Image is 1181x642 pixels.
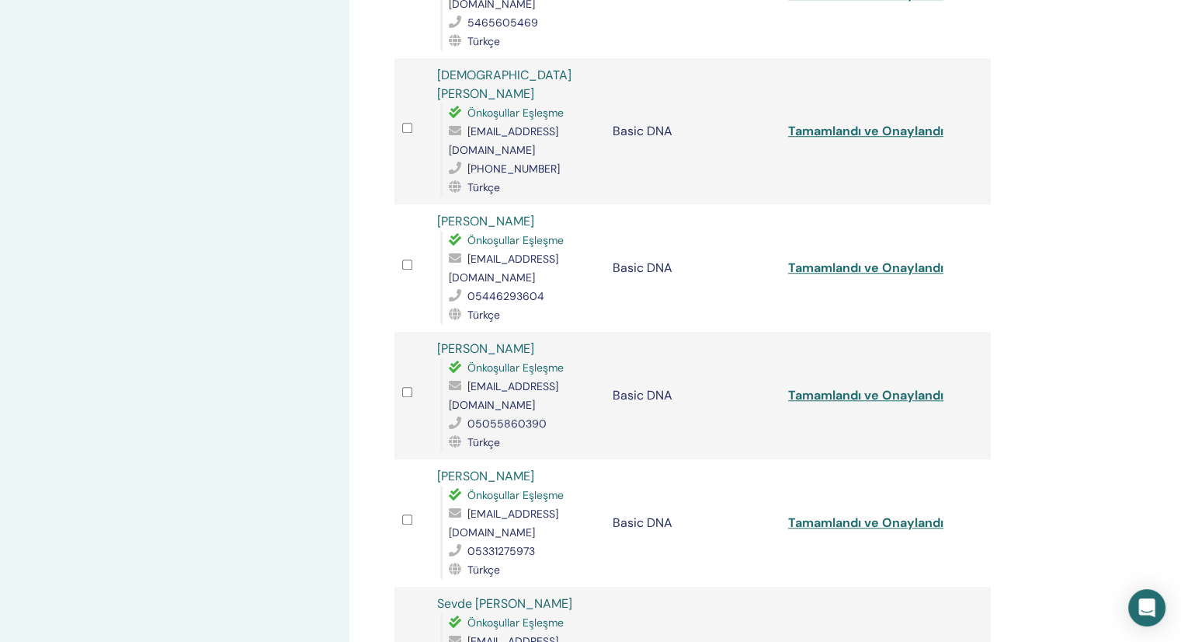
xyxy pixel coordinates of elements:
[605,332,780,459] td: Basic DNA
[1128,589,1165,626] div: Open Intercom Messenger
[467,544,535,558] span: 05331275973
[467,180,500,194] span: Türkçe
[467,162,560,176] span: [PHONE_NUMBER]
[467,361,564,375] span: Önkoşullar Eşleşme
[467,16,538,30] span: 5465605469
[437,595,572,612] a: Sevde [PERSON_NAME]
[449,507,558,539] span: [EMAIL_ADDRESS][DOMAIN_NAME]
[437,67,571,102] a: [DEMOGRAPHIC_DATA][PERSON_NAME]
[467,417,547,431] span: 05055860390
[467,34,500,48] span: Türkçe
[467,233,564,247] span: Önkoşullar Eşleşme
[788,515,943,531] a: Tamamlandı ve Onaylandı
[467,488,564,502] span: Önkoşullar Eşleşme
[605,204,780,332] td: Basic DNA
[467,106,564,120] span: Önkoşullar Eşleşme
[605,58,780,204] td: Basic DNA
[605,459,780,587] td: Basic DNA
[467,308,500,322] span: Türkçe
[467,563,500,577] span: Türkçe
[467,616,564,630] span: Önkoşullar Eşleşme
[449,252,558,284] span: [EMAIL_ADDRESS][DOMAIN_NAME]
[467,435,500,449] span: Türkçe
[788,260,943,276] a: Tamamlandı ve Onaylandı
[437,213,534,229] a: [PERSON_NAME]
[449,379,558,412] span: [EMAIL_ADDRESS][DOMAIN_NAME]
[437,468,534,484] a: [PERSON_NAME]
[788,123,943,139] a: Tamamlandı ve Onaylandı
[467,289,544,303] span: 05446293604
[788,387,943,403] a: Tamamlandı ve Onaylandı
[449,124,558,157] span: [EMAIL_ADDRESS][DOMAIN_NAME]
[437,340,534,357] a: [PERSON_NAME]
